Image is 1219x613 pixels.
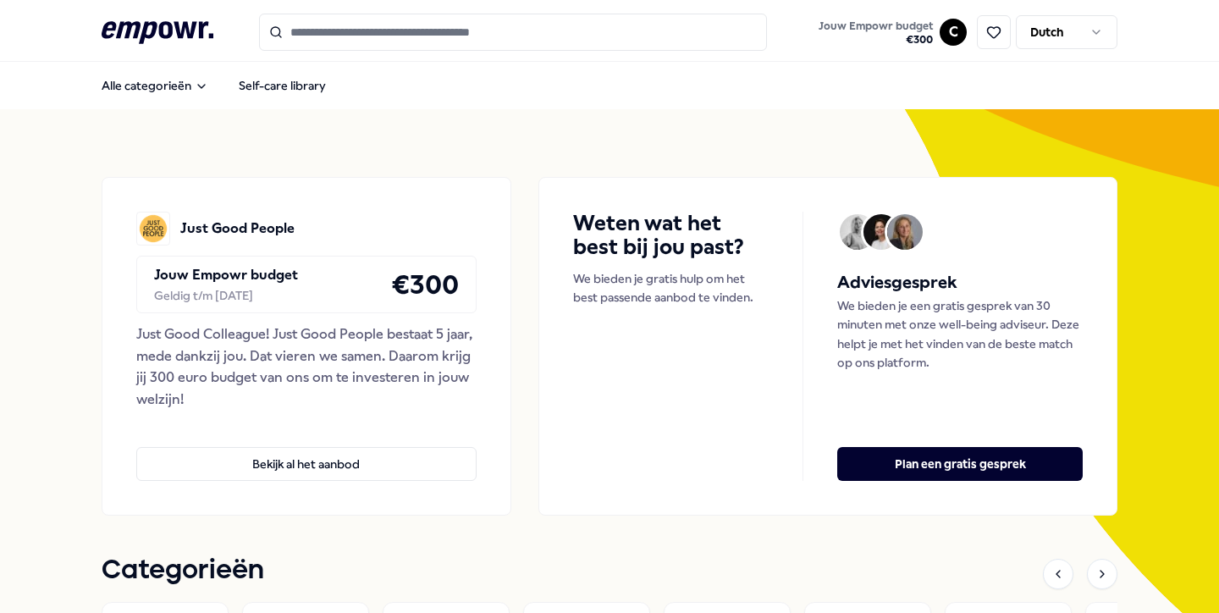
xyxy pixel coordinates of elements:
[815,16,936,50] button: Jouw Empowr budget€300
[863,214,899,250] img: Avatar
[391,263,459,306] h4: € 300
[180,218,295,240] p: Just Good People
[136,212,170,246] img: Just Good People
[136,323,477,410] div: Just Good Colleague! Just Good People bestaat 5 jaar, mede dankzij jou. Dat vieren we samen. Daar...
[259,14,767,51] input: Search for products, categories or subcategories
[136,447,477,481] button: Bekijk al het aanbod
[837,296,1083,373] p: We bieden je een gratis gesprek van 30 minuten met onze well-being adviseur. Deze helpt je met he...
[837,447,1083,481] button: Plan een gratis gesprek
[940,19,967,46] button: C
[840,214,875,250] img: Avatar
[136,420,477,481] a: Bekijk al het aanbod
[812,14,940,50] a: Jouw Empowr budget€300
[154,264,298,286] p: Jouw Empowr budget
[819,33,933,47] span: € 300
[88,69,339,102] nav: Main
[102,549,264,592] h1: Categorieën
[837,269,1083,296] h5: Adviesgesprek
[573,212,769,259] h4: Weten wat het best bij jou past?
[819,19,933,33] span: Jouw Empowr budget
[573,269,769,307] p: We bieden je gratis hulp om het best passende aanbod te vinden.
[154,286,298,305] div: Geldig t/m [DATE]
[225,69,339,102] a: Self-care library
[887,214,923,250] img: Avatar
[88,69,222,102] button: Alle categorieën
